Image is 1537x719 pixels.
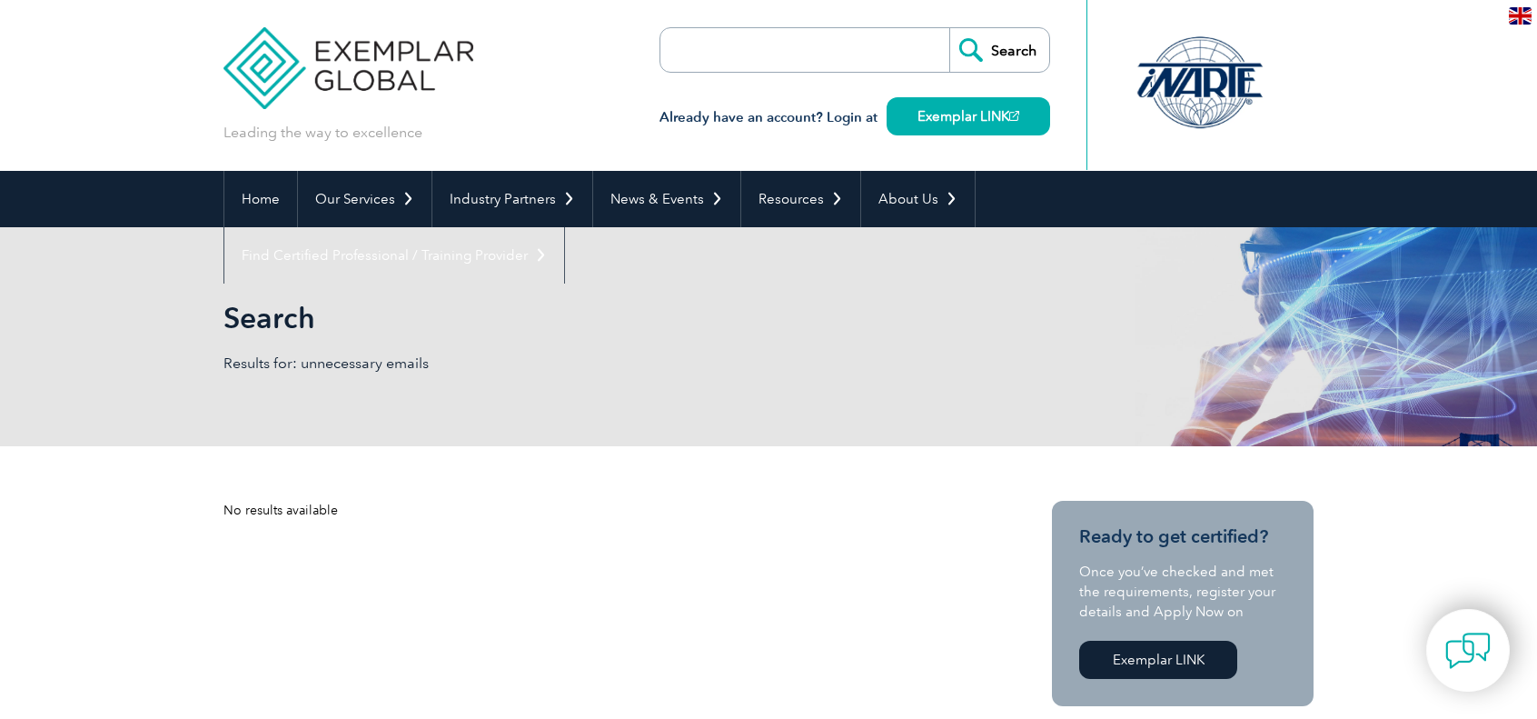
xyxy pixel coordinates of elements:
a: Resources [741,171,860,227]
a: Our Services [298,171,431,227]
a: Find Certified Professional / Training Provider [224,227,564,284]
img: contact-chat.png [1445,628,1491,674]
a: News & Events [593,171,740,227]
a: Exemplar LINK [887,97,1050,135]
a: About Us [861,171,975,227]
h1: Search [223,300,921,335]
div: No results available [223,501,987,520]
h3: Already have an account? Login at [659,106,1050,129]
a: Exemplar LINK [1079,641,1237,679]
a: Home [224,171,297,227]
img: en [1509,7,1532,25]
p: Once you’ve checked and met the requirements, register your details and Apply Now on [1079,562,1286,622]
p: Leading the way to excellence [223,123,422,143]
p: Results for: unnecessary emails [223,354,768,374]
h3: Ready to get certified? [1079,525,1286,548]
input: Search [949,28,1049,72]
img: open_square.png [1009,111,1019,121]
a: Industry Partners [432,171,592,227]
